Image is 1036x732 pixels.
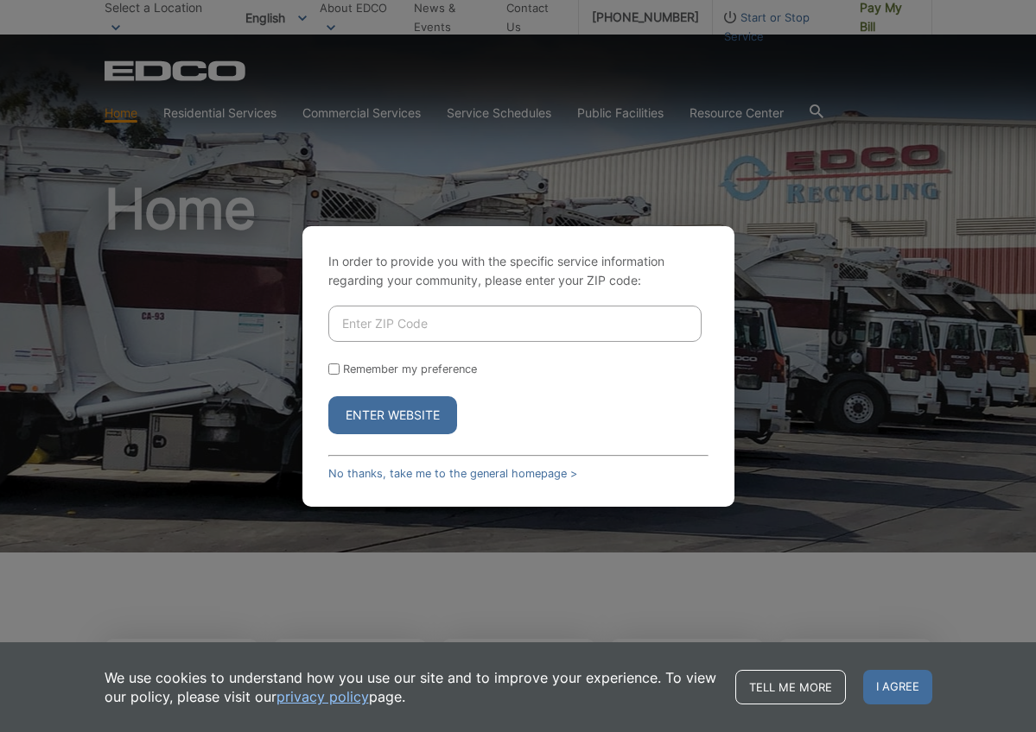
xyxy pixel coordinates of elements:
[735,670,846,704] a: Tell me more
[276,687,369,706] a: privacy policy
[343,363,477,375] label: Remember my preference
[328,467,577,480] a: No thanks, take me to the general homepage >
[105,668,718,706] p: We use cookies to understand how you use our site and to improve your experience. To view our pol...
[328,396,457,434] button: Enter Website
[328,306,702,342] input: Enter ZIP Code
[863,670,932,704] span: I agree
[328,252,709,290] p: In order to provide you with the specific service information regarding your community, please en...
